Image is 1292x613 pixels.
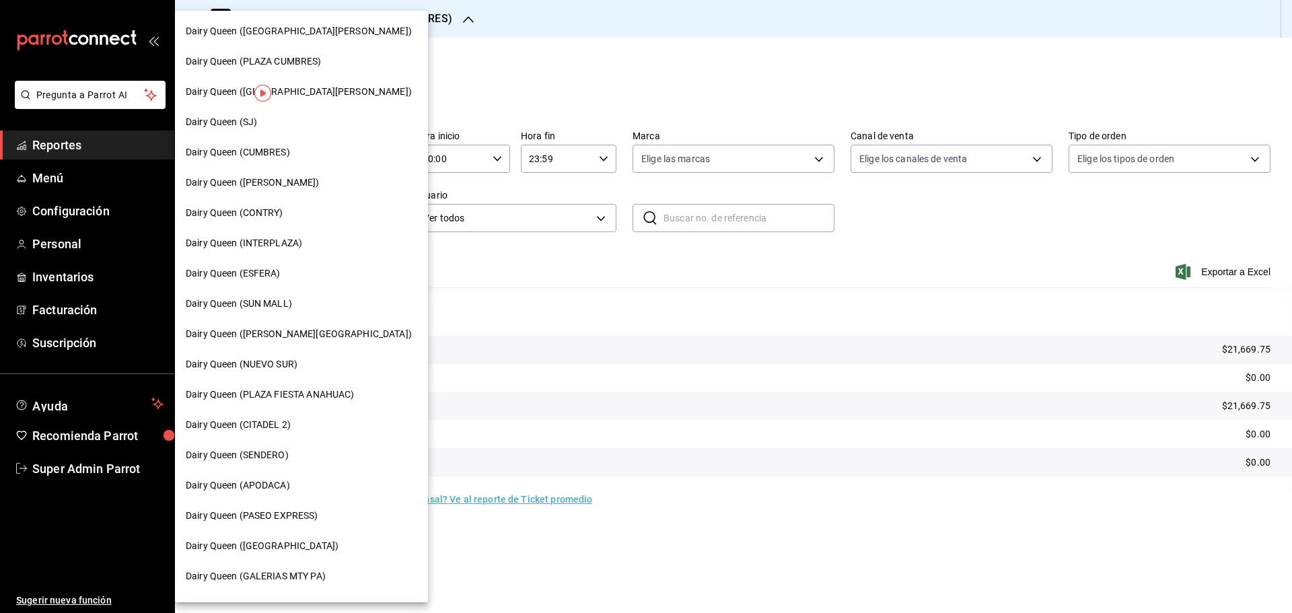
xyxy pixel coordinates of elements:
[175,77,428,107] div: Dairy Queen ([GEOGRAPHIC_DATA][PERSON_NAME])
[186,236,302,250] span: Dairy Queen (INTERPLAZA)
[175,16,428,46] div: Dairy Queen ([GEOGRAPHIC_DATA][PERSON_NAME])
[186,509,318,523] span: Dairy Queen (PASEO EXPRESS)
[175,46,428,77] div: Dairy Queen (PLAZA CUMBRES)
[175,198,428,228] div: Dairy Queen (CONTRY)
[254,85,271,102] img: Tooltip marker
[186,266,281,281] span: Dairy Queen (ESFERA)
[186,145,290,159] span: Dairy Queen (CUMBRES)
[186,327,412,341] span: Dairy Queen ([PERSON_NAME][GEOGRAPHIC_DATA])
[186,24,412,38] span: Dairy Queen ([GEOGRAPHIC_DATA][PERSON_NAME])
[186,85,412,99] span: Dairy Queen ([GEOGRAPHIC_DATA][PERSON_NAME])
[186,55,322,69] span: Dairy Queen (PLAZA CUMBRES)
[186,478,290,493] span: Dairy Queen (APODACA)
[186,418,291,432] span: Dairy Queen (CITADEL 2)
[186,448,289,462] span: Dairy Queen (SENDERO)
[186,357,297,371] span: Dairy Queen (NUEVO SUR)
[175,107,428,137] div: Dairy Queen (SJ)
[175,349,428,380] div: Dairy Queen (NUEVO SUR)
[175,501,428,531] div: Dairy Queen (PASEO EXPRESS)
[175,137,428,168] div: Dairy Queen (CUMBRES)
[175,470,428,501] div: Dairy Queen (APODACA)
[175,531,428,561] div: Dairy Queen ([GEOGRAPHIC_DATA])
[175,319,428,349] div: Dairy Queen ([PERSON_NAME][GEOGRAPHIC_DATA])
[175,289,428,319] div: Dairy Queen (SUN MALL)
[186,388,354,402] span: Dairy Queen (PLAZA FIESTA ANAHUAC)
[175,410,428,440] div: Dairy Queen (CITADEL 2)
[175,228,428,258] div: Dairy Queen (INTERPLAZA)
[186,569,326,583] span: Dairy Queen (GALERIAS MTY PA)
[175,380,428,410] div: Dairy Queen (PLAZA FIESTA ANAHUAC)
[175,440,428,470] div: Dairy Queen (SENDERO)
[186,176,320,190] span: Dairy Queen ([PERSON_NAME])
[186,539,338,553] span: Dairy Queen ([GEOGRAPHIC_DATA])
[186,206,283,220] span: Dairy Queen (CONTRY)
[175,168,428,198] div: Dairy Queen ([PERSON_NAME])
[186,297,292,311] span: Dairy Queen (SUN MALL)
[175,258,428,289] div: Dairy Queen (ESFERA)
[186,115,257,129] span: Dairy Queen (SJ)
[175,561,428,591] div: Dairy Queen (GALERIAS MTY PA)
